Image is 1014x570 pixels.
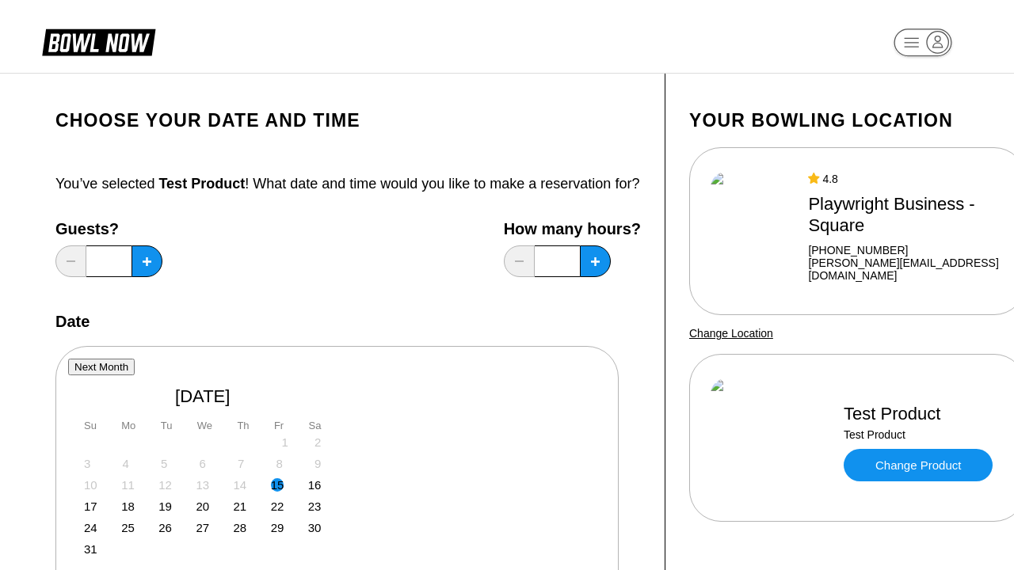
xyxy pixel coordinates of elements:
[234,500,247,513] div: Choose Thursday, August 21st, 2025
[84,478,97,492] div: Not available Sunday, August 10th, 2025
[121,478,135,492] div: Not available Monday, August 11th, 2025
[55,175,641,192] div: You’ve selected ! What date and time would you like to make a reservation for?
[314,457,321,470] div: Not available Saturday, August 9th, 2025
[689,327,773,340] a: Change Location
[808,193,1004,236] div: Playwright Business - Square
[121,521,135,534] div: Choose Monday, August 25th, 2025
[55,313,90,330] label: Date
[200,457,206,470] div: Not available Wednesday, August 6th, 2025
[84,521,97,534] div: Choose Sunday, August 24th, 2025
[74,361,128,373] span: Next Month
[238,457,244,470] div: Not available Thursday, August 7th, 2025
[158,176,245,192] span: Test Product
[711,378,829,497] img: Test Product
[282,435,288,449] div: Not available Friday, August 1st, 2025
[308,521,322,534] div: Choose Saturday, August 30th, 2025
[271,500,284,513] div: Choose Friday, August 22nd, 2025
[844,428,993,441] div: Test Product
[308,478,322,492] div: Choose Saturday, August 16th, 2025
[84,542,97,556] div: Choose Sunday, August 31st, 2025
[808,244,1004,256] div: [PHONE_NUMBER]
[197,420,212,431] div: We
[121,500,135,513] div: Choose Monday, August 18th, 2025
[196,521,209,534] div: Choose Wednesday, August 27th, 2025
[274,420,284,431] div: Fr
[161,457,167,470] div: Not available Tuesday, August 5th, 2025
[237,420,249,431] div: Th
[711,172,794,291] img: Playwright Business - Square
[123,457,129,470] div: Not available Monday, August 4th, 2025
[84,435,322,556] div: month 2025-08
[271,521,284,534] div: Choose Friday, August 29th, 2025
[84,500,97,513] div: Choose Sunday, August 17th, 2025
[504,220,641,237] label: How many hours?
[196,478,209,492] div: Not available Wednesday, August 13th, 2025
[55,109,641,131] h1: Choose your Date and time
[55,220,162,237] label: Guests?
[314,435,321,449] div: Not available Saturday, August 2nd, 2025
[234,478,247,492] div: Not available Thursday, August 14th, 2025
[276,457,283,470] div: Not available Friday, August 8th, 2025
[308,500,322,513] div: Choose Saturday, August 23rd, 2025
[844,449,993,481] a: Change Product
[84,420,97,431] div: Su
[808,173,1004,185] div: 4.8
[808,256,1004,282] a: [PERSON_NAME][EMAIL_ADDRESS][DOMAIN_NAME]
[158,478,172,492] div: Not available Tuesday, August 12th, 2025
[196,500,209,513] div: Choose Wednesday, August 20th, 2025
[84,457,90,470] div: Not available Sunday, August 3rd, 2025
[158,500,172,513] div: Choose Tuesday, August 19th, 2025
[234,521,247,534] div: Choose Thursday, August 28th, 2025
[121,420,135,431] div: Mo
[158,521,172,534] div: Choose Tuesday, August 26th, 2025
[161,420,173,431] div: Tu
[309,420,322,431] div: Sa
[844,403,993,424] div: Test Product
[68,359,135,375] button: Next Month
[271,478,284,492] div: Choose Friday, August 15th, 2025
[80,386,326,407] div: [DATE]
